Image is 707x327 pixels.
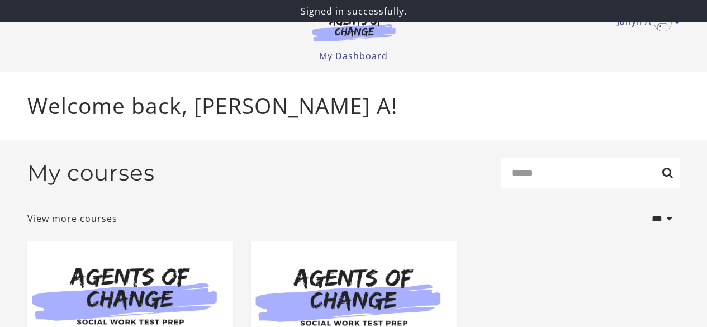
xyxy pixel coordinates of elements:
[27,89,680,122] p: Welcome back, [PERSON_NAME] A!
[319,50,388,62] a: My Dashboard
[27,212,117,225] a: View more courses
[617,13,675,31] a: Toggle menu
[300,16,407,41] img: Agents of Change Logo
[27,160,155,186] h2: My courses
[4,4,703,18] p: Signed in successfully.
